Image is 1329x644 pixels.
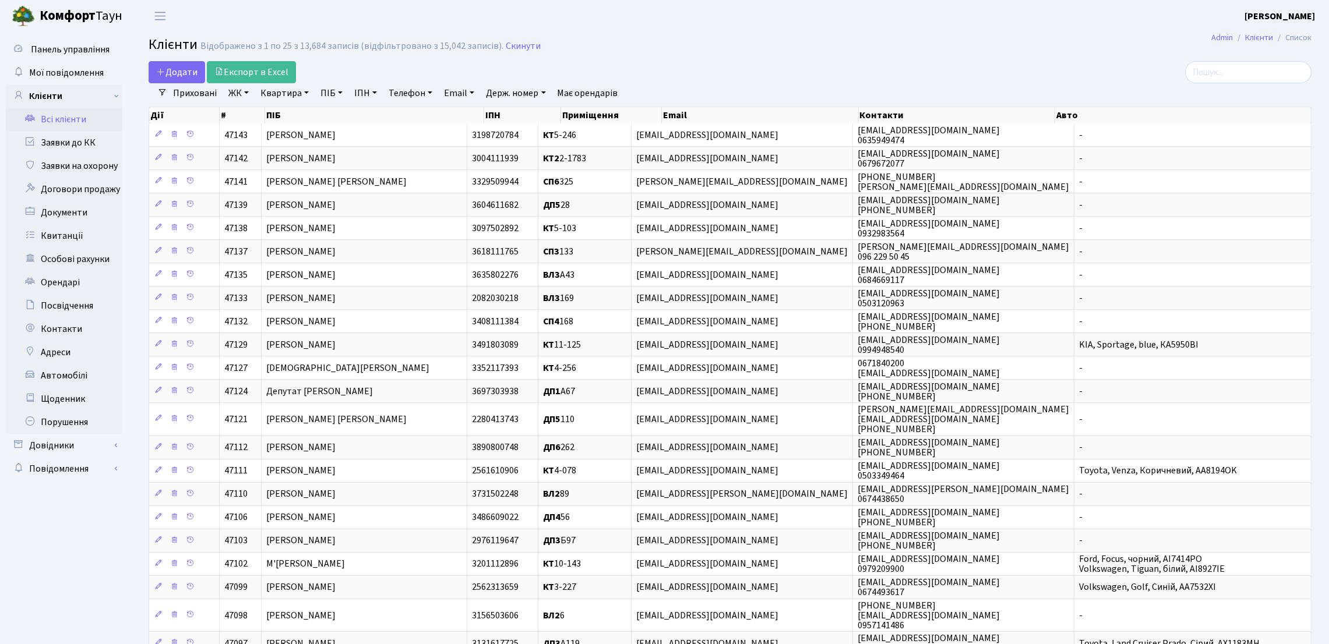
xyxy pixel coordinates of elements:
[146,6,175,26] button: Переключити навігацію
[6,271,122,294] a: Орендарі
[858,483,1069,505] span: [EMAIL_ADDRESS][PERSON_NAME][DOMAIN_NAME] 0674438650
[207,61,296,83] a: Експорт в Excel
[543,129,555,141] b: КТ
[543,441,575,454] span: 262
[472,362,519,374] span: 3352117393
[1079,609,1083,622] span: -
[266,199,336,211] span: [PERSON_NAME]
[1079,465,1237,477] span: Toyota, Venza, Коричневий, AA8194OK
[543,535,576,547] span: Б97
[636,222,778,235] span: [EMAIL_ADDRESS][DOMAIN_NAME]
[543,488,570,501] span: 89
[543,511,561,524] b: ДП4
[858,599,1000,632] span: [PHONE_NUMBER] [EMAIL_ADDRESS][DOMAIN_NAME] 0957141486
[266,581,336,594] span: [PERSON_NAME]
[224,268,248,281] span: 47135
[1079,245,1083,258] span: -
[858,194,1000,217] span: [EMAIL_ADDRESS][DOMAIN_NAME] [PHONE_NUMBER]
[224,413,248,426] span: 47121
[543,245,574,258] span: 133
[266,609,336,622] span: [PERSON_NAME]
[266,268,336,281] span: [PERSON_NAME]
[858,529,1000,552] span: [EMAIL_ADDRESS][DOMAIN_NAME] [PHONE_NUMBER]
[266,292,336,305] span: [PERSON_NAME]
[472,535,519,547] span: 2976119647
[6,131,122,154] a: Заявки до КК
[1055,107,1312,123] th: Авто
[636,465,778,477] span: [EMAIL_ADDRESS][DOMAIN_NAME]
[543,245,560,258] b: СП3
[543,338,581,351] span: 11-125
[472,488,519,501] span: 3731502248
[636,441,778,454] span: [EMAIL_ADDRESS][DOMAIN_NAME]
[858,576,1000,599] span: [EMAIL_ADDRESS][DOMAIN_NAME] 0674493617
[858,217,1000,240] span: [EMAIL_ADDRESS][DOMAIN_NAME] 0932983564
[553,83,623,103] a: Має орендарів
[543,268,575,281] span: А43
[636,175,848,188] span: [PERSON_NAME][EMAIL_ADDRESS][DOMAIN_NAME]
[543,315,560,328] b: СП4
[472,129,519,141] span: 3198720784
[1245,9,1315,23] a: [PERSON_NAME]
[636,129,778,141] span: [EMAIL_ADDRESS][DOMAIN_NAME]
[384,83,437,103] a: Телефон
[1079,338,1198,351] span: KIA, Sportage, blue, КА5950ВІ
[6,84,122,108] a: Клієнти
[1079,488,1083,501] span: -
[1079,129,1083,141] span: -
[266,441,336,454] span: [PERSON_NAME]
[561,107,662,123] th: Приміщення
[149,107,220,123] th: Дії
[224,441,248,454] span: 47112
[1079,535,1083,547] span: -
[543,199,570,211] span: 28
[6,201,122,224] a: Документи
[858,436,1000,459] span: [EMAIL_ADDRESS][DOMAIN_NAME] [PHONE_NUMBER]
[12,5,35,28] img: logo.png
[224,558,248,571] span: 47102
[224,245,248,258] span: 47137
[266,465,336,477] span: [PERSON_NAME]
[1273,31,1312,44] li: Список
[858,147,1000,170] span: [EMAIL_ADDRESS][DOMAIN_NAME] 0679672077
[472,268,519,281] span: 3635802276
[224,385,248,398] span: 47124
[472,511,519,524] span: 3486609022
[266,315,336,328] span: [PERSON_NAME]
[266,245,336,258] span: [PERSON_NAME]
[266,338,336,351] span: [PERSON_NAME]
[858,171,1069,193] span: [PHONE_NUMBER] [PERSON_NAME][EMAIL_ADDRESS][DOMAIN_NAME]
[224,511,248,524] span: 47106
[543,465,555,477] b: КТ
[220,107,265,123] th: #
[472,175,519,188] span: 3329509944
[224,609,248,622] span: 47098
[266,385,373,398] span: Депутат [PERSON_NAME]
[472,199,519,211] span: 3604611682
[224,581,248,594] span: 47099
[149,61,205,83] a: Додати
[543,558,581,571] span: 10-143
[543,129,577,141] span: 5-246
[636,385,778,398] span: [EMAIL_ADDRESS][DOMAIN_NAME]
[224,83,253,103] a: ЖК
[439,83,479,103] a: Email
[858,264,1000,286] span: [EMAIL_ADDRESS][DOMAIN_NAME] 0684669117
[858,357,1000,380] span: 0671840200 [EMAIL_ADDRESS][DOMAIN_NAME]
[1079,581,1216,594] span: Volkswagen, Golf, Синій, AA7532XI
[29,66,104,79] span: Мої повідомлення
[266,175,407,188] span: [PERSON_NAME] [PERSON_NAME]
[224,315,248,328] span: 47132
[472,152,519,165] span: 3004111939
[472,245,519,258] span: 3618111765
[858,380,1000,403] span: [EMAIL_ADDRESS][DOMAIN_NAME] [PHONE_NUMBER]
[6,61,122,84] a: Мої повідомлення
[636,362,778,374] span: [EMAIL_ADDRESS][DOMAIN_NAME]
[265,107,484,123] th: ПІБ
[636,199,778,211] span: [EMAIL_ADDRESS][DOMAIN_NAME]
[1245,31,1273,44] a: Клієнти
[472,315,519,328] span: 3408111384
[1079,222,1083,235] span: -
[543,413,561,426] b: ДП5
[858,459,1000,482] span: [EMAIL_ADDRESS][DOMAIN_NAME] 0503349464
